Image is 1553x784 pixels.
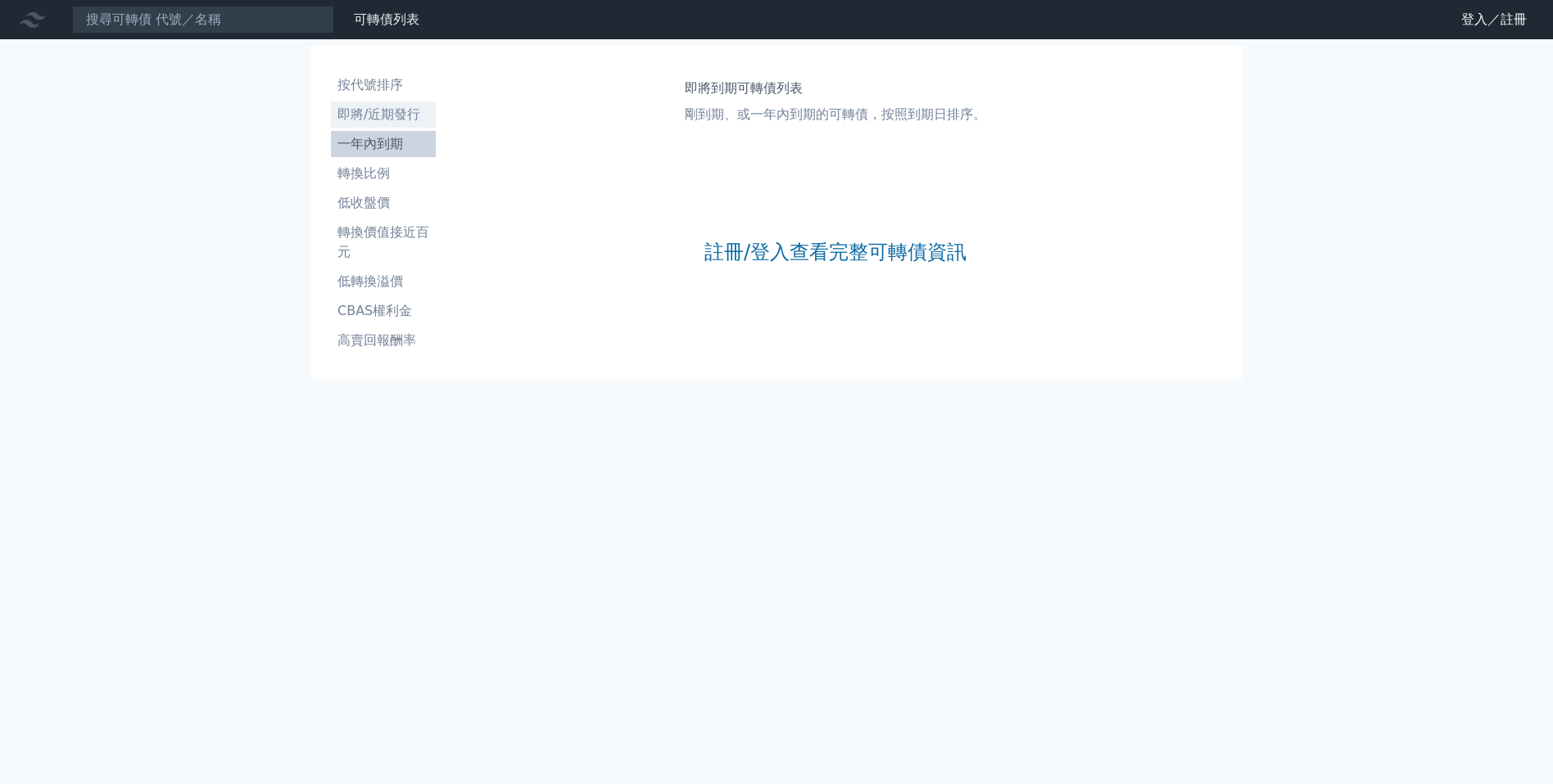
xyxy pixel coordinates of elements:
[331,131,436,157] a: 一年內到期
[331,298,436,324] a: CBAS權利金
[331,331,436,350] li: 高賣回報酬率
[685,79,986,98] h1: 即將到期可轉債列表
[354,11,419,27] a: 可轉債列表
[331,160,436,187] a: 轉換比例
[331,327,436,354] a: 高賣回報酬率
[331,164,436,183] li: 轉換比例
[331,72,436,98] a: 按代號排序
[331,223,436,262] li: 轉換價值接近百元
[685,105,986,124] p: 剛到期、或一年內到期的可轉債，按照到期日排序。
[331,268,436,295] a: 低轉換溢價
[331,193,436,213] li: 低收盤價
[331,105,436,124] li: 即將/近期發行
[331,301,436,321] li: CBAS權利金
[704,239,967,265] a: 註冊/登入查看完整可轉債資訊
[331,272,436,291] li: 低轉換溢價
[331,101,436,128] a: 即將/近期發行
[331,75,436,95] li: 按代號排序
[72,6,334,34] input: 搜尋可轉債 代號／名稱
[331,134,436,154] li: 一年內到期
[331,219,436,265] a: 轉換價值接近百元
[1448,7,1540,33] a: 登入／註冊
[331,190,436,216] a: 低收盤價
